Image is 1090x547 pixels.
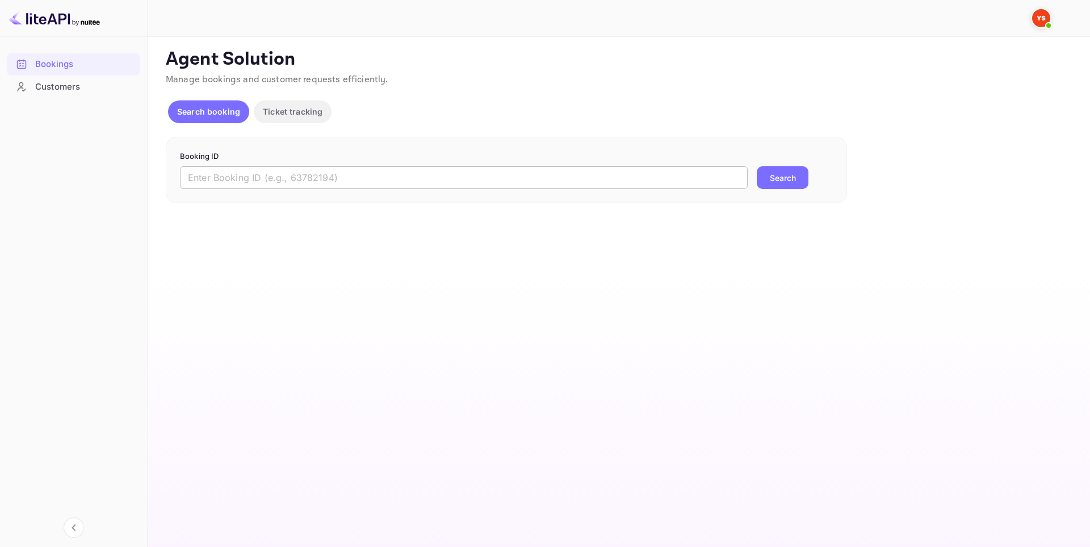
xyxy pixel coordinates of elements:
[7,53,140,74] a: Bookings
[1032,9,1050,27] img: Yandex Support
[7,53,140,75] div: Bookings
[180,151,833,162] p: Booking ID
[177,106,240,117] p: Search booking
[7,76,140,97] a: Customers
[166,48,1070,71] p: Agent Solution
[7,76,140,98] div: Customers
[263,106,322,117] p: Ticket tracking
[166,74,388,86] span: Manage bookings and customer requests efficiently.
[9,9,100,27] img: LiteAPI logo
[64,517,84,538] button: Collapse navigation
[180,166,748,189] input: Enter Booking ID (e.g., 63782194)
[35,58,135,71] div: Bookings
[35,81,135,94] div: Customers
[757,166,808,189] button: Search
